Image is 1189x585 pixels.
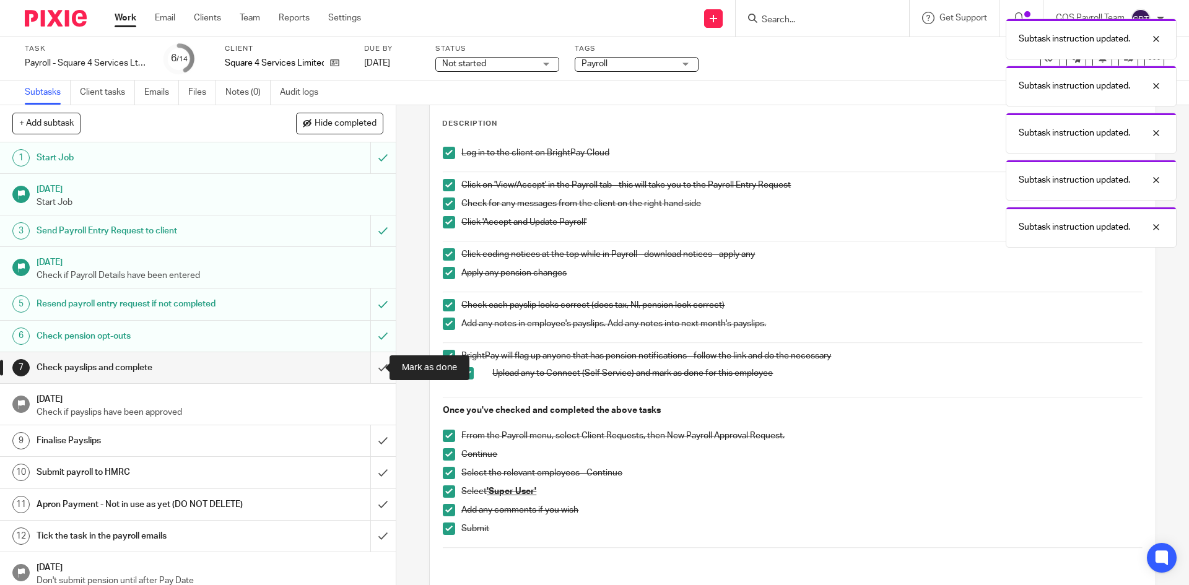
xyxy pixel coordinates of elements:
[12,527,30,545] div: 12
[461,147,1142,159] p: Log in to the client on BrightPay Cloud
[37,558,383,574] h1: [DATE]
[37,149,251,167] h1: Start Job
[364,59,390,67] span: [DATE]
[12,359,30,376] div: 7
[37,269,383,282] p: Check if Payroll Details have been entered
[461,504,1142,516] p: Add any comments if you wish
[461,318,1142,330] p: Add any notes in employee's payslips. Add any notes into next month's payslips.
[12,149,30,167] div: 1
[194,12,221,24] a: Clients
[37,253,383,269] h1: [DATE]
[12,222,30,240] div: 3
[25,10,87,27] img: Pixie
[12,496,30,513] div: 11
[461,430,1142,442] p: Frrom the Payroll menu, select Client Requests, then New Payroll Approval Request.
[1019,174,1130,186] p: Subtask instruction updated.
[442,59,486,68] span: Not started
[37,495,251,514] h1: Apron Payment - Not in use as yet (DO NOT DELETE)
[435,44,559,54] label: Status
[328,12,361,24] a: Settings
[461,350,1142,362] p: BrightPay will flag up anyone that has pension notifications - follow the link and do the necessary
[461,485,1142,498] p: Select
[461,299,1142,311] p: Check each payslip looks correct (does tax, NI, pension look correct)
[575,44,699,54] label: Tags
[280,80,328,105] a: Audit logs
[225,80,271,105] a: Notes (0)
[1131,9,1151,28] img: svg%3E
[1019,33,1130,45] p: Subtask instruction updated.
[315,119,377,129] span: Hide completed
[461,179,1142,191] p: Click on 'View/Accept' in the Payroll tab - this will take you to the Payroll Entry Request
[37,358,251,377] h1: Check payslips and complete
[12,327,30,345] div: 6
[461,197,1142,210] p: Check for any messages from the client on the right hand side
[1019,80,1130,92] p: Subtask instruction updated.
[12,113,81,134] button: + Add subtask
[37,180,383,196] h1: [DATE]
[442,119,497,129] p: Description
[225,57,324,69] p: Square 4 Services Limited
[12,295,30,313] div: 5
[25,44,149,54] label: Task
[25,57,149,69] div: Payroll - Square 4 Services Ltd - BrightPay CLOUD - Pay day: Last Working Day - [DATE]
[240,12,260,24] a: Team
[37,463,251,482] h1: Submit payroll to HMRC
[12,432,30,449] div: 9
[176,56,188,63] small: /14
[581,59,608,68] span: Payroll
[461,448,1142,461] p: Continue
[492,367,1142,379] p: Upload any to Connect (Self Service) and mark as done for this employee
[171,51,188,66] div: 6
[37,327,251,345] h1: Check pension opt-outs
[37,295,251,313] h1: Resend payroll entry request if not completed
[25,57,149,69] div: Payroll - Square 4 Services Ltd - BrightPay CLOUD - Pay day: Last Working Day - September 2025
[225,44,349,54] label: Client
[37,390,383,405] h1: [DATE]
[155,12,175,24] a: Email
[487,487,536,496] u: 'Super User'
[279,12,310,24] a: Reports
[364,44,420,54] label: Due by
[296,113,383,134] button: Hide completed
[25,80,71,105] a: Subtasks
[461,522,1142,535] p: Submit
[37,527,251,545] h1: Tick the task in the payroll emails
[1019,221,1130,233] p: Subtask instruction updated.
[443,406,661,415] strong: Once you've checked and completed the above tasks
[115,12,136,24] a: Work
[144,80,179,105] a: Emails
[37,406,383,418] p: Check if payslips have been approved
[80,80,135,105] a: Client tasks
[461,267,1142,279] p: Apply any pension changes
[188,80,216,105] a: Files
[461,467,1142,479] p: Select the relevant employees - Continue
[37,196,383,209] p: Start Job
[37,222,251,240] h1: Send Payroll Entry Request to client
[461,216,1142,228] p: Click 'Accept and Update Payroll'
[12,464,30,481] div: 10
[37,431,251,450] h1: Finalise Payslips
[1019,127,1130,139] p: Subtask instruction updated.
[461,248,1142,261] p: Click coding notices at the top while in Payroll - download notices - apply any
